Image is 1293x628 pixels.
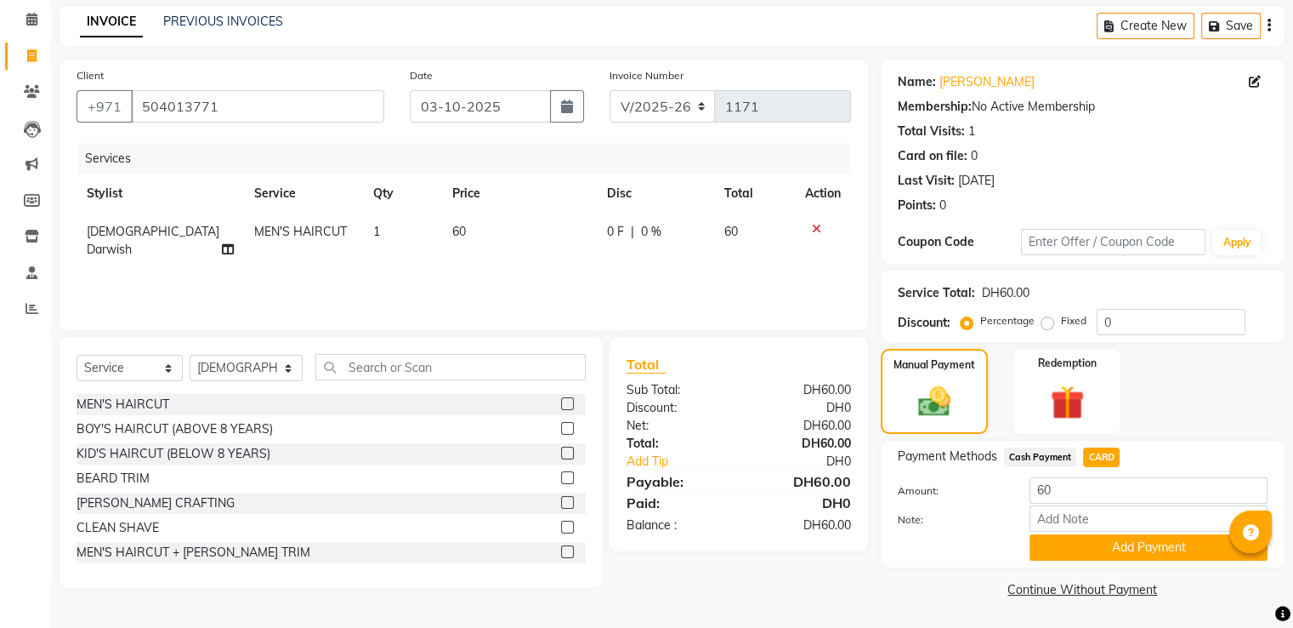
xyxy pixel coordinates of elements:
th: Action [795,174,851,213]
span: 60 [452,224,466,239]
label: Percentage [980,313,1035,328]
div: DH60.00 [739,471,864,492]
div: Total Visits: [898,123,965,140]
div: DH60.00 [739,381,864,399]
label: Redemption [1038,356,1097,371]
span: 1 [373,224,380,239]
div: 0 [971,147,978,165]
label: Note: [885,512,1017,528]
a: Continue Without Payment [884,581,1281,599]
div: Service Total: [898,284,975,302]
th: Stylist [77,174,244,213]
div: DH0 [759,453,863,471]
div: DH60.00 [739,417,864,435]
div: Card on file: [898,147,967,165]
div: Balance : [614,517,739,534]
span: Total [627,356,666,374]
label: Client [77,68,104,83]
div: 0 [939,197,946,214]
button: +971 [77,90,133,123]
span: 0 F [607,223,624,241]
div: Membership: [898,98,972,116]
input: Amount [1029,477,1267,504]
div: MEN'S HAIRCUT + [PERSON_NAME] TRIM [77,544,310,562]
div: BEARD TRIM [77,470,150,488]
th: Service [244,174,363,213]
span: | [631,223,634,241]
div: [PERSON_NAME] CRAFTING [77,494,235,512]
div: No Active Membership [898,98,1267,116]
button: Create New [1097,13,1194,39]
button: Add Payment [1029,534,1267,561]
span: 0 % [641,223,661,241]
div: Discount: [898,314,950,332]
div: 1 [968,123,975,140]
div: DH60.00 [739,517,864,534]
button: Save [1201,13,1261,39]
div: DH0 [739,399,864,417]
a: Add Tip [614,453,759,471]
div: Coupon Code [898,233,1021,251]
div: Total: [614,435,739,453]
span: [DEMOGRAPHIC_DATA] Darwish [87,224,219,257]
div: MEN'S HAIRCUT [77,396,169,414]
label: Date [410,68,433,83]
div: Paid: [614,493,739,513]
input: Search or Scan [315,354,586,380]
div: Net: [614,417,739,435]
div: DH60.00 [739,435,864,453]
label: Fixed [1061,313,1086,328]
div: Name: [898,73,936,91]
th: Price [442,174,596,213]
label: Manual Payment [893,357,975,373]
div: Services [78,143,864,174]
div: Points: [898,197,936,214]
a: PREVIOUS INVOICES [163,14,283,29]
span: Cash Payment [1004,448,1077,467]
span: Payment Methods [898,448,997,465]
a: [PERSON_NAME] [939,73,1035,91]
div: BOY'S HAIRCUT (ABOVE 8 YEARS) [77,420,273,438]
label: Amount: [885,483,1017,499]
div: [DATE] [958,172,995,190]
div: CLEAN SHAVE [77,519,159,537]
span: CARD [1083,448,1120,467]
div: Last Visit: [898,172,955,190]
a: INVOICE [80,7,143,37]
img: _cash.svg [908,383,961,420]
button: Apply [1212,230,1261,255]
img: _gift.svg [1040,381,1095,424]
div: Payable: [614,471,739,492]
input: Add Note [1029,505,1267,532]
th: Qty [363,174,442,213]
span: MEN'S HAIRCUT [254,224,347,239]
input: Enter Offer / Coupon Code [1021,229,1206,255]
div: DH0 [739,493,864,513]
div: Discount: [614,399,739,417]
th: Disc [597,174,715,213]
span: 60 [724,224,738,239]
div: Sub Total: [614,381,739,399]
div: KID'S HAIRCUT (BELOW 8 YEARS) [77,445,270,463]
input: Search by Name/Mobile/Email/Code [131,90,384,123]
div: DH60.00 [982,284,1029,302]
th: Total [714,174,795,213]
label: Invoice Number [610,68,683,83]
